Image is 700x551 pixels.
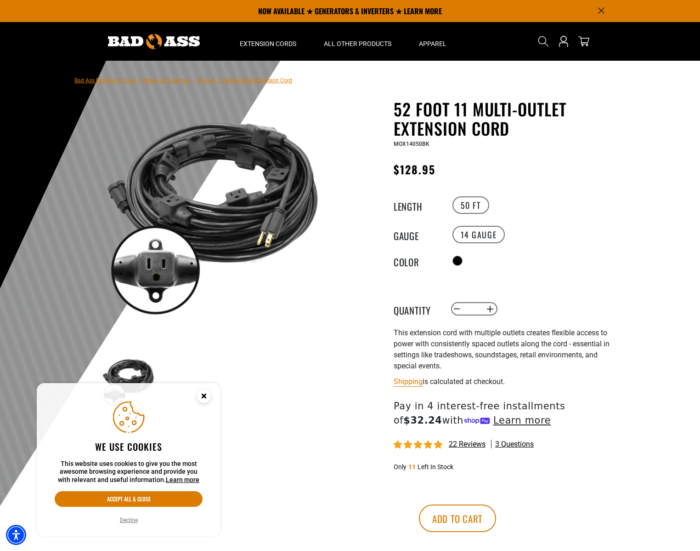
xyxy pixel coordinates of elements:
span: MOX14050BK [394,141,429,147]
span: 22 reviews [449,440,485,448]
summary: All Other Products [310,22,405,61]
p: This website uses cookies to give you the most awesome browsing experience and provide you with r... [55,460,203,484]
span: Apparel [419,40,446,48]
a: Return to Collection [142,77,191,84]
summary: Extension Cords [226,22,310,61]
nav: breadcrumbs [74,75,292,86]
h1: 52 Foot 11 Multi-Outlet Extension Cord [394,99,619,138]
span: › [138,77,140,84]
h2: We use cookies [55,441,203,453]
summary: Search [536,34,551,49]
a: Open this option [556,22,571,61]
legend: Color [394,255,440,267]
label: 14 Gauge [452,226,505,243]
span: 4.95 stars [394,441,444,449]
a: Shipping [394,377,423,386]
span: Left In Stock [418,463,453,471]
a: cart [576,36,591,47]
legend: Gauge [394,229,440,241]
a: This website uses cookies to give you the most awesome browsing experience and provide you with r... [166,476,199,483]
button: Decline [117,516,141,525]
span: 3 questions [495,439,534,449]
span: Extension Cords [240,40,296,48]
button: Accept all & close [55,491,203,507]
span: $128.95 [394,161,436,178]
span: 52 Foot 11 Multi-Outlet Extension Cord [196,77,292,84]
div: is calculated at checkout. [394,375,619,388]
label: Quantity [394,303,440,315]
span: 11 [408,463,416,471]
button: Add to cart [419,505,496,532]
label: 50 FT [452,196,489,214]
img: black [102,101,323,323]
span: This extension cord with multiple outlets creates flexible access to power with consistently spac... [394,328,610,370]
span: › [192,77,194,84]
span: Only [394,463,406,471]
summary: Apparel [405,22,460,61]
aside: Cookie Consent [37,383,220,537]
button: Close this option [187,383,220,412]
img: Bad Ass Extension Cords [108,34,200,49]
a: Bad Ass Extension Cords [74,77,136,84]
span: All Other Products [324,40,391,48]
div: Accessibility Menu [6,525,26,545]
img: black [102,354,155,408]
legend: Length [394,199,440,211]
